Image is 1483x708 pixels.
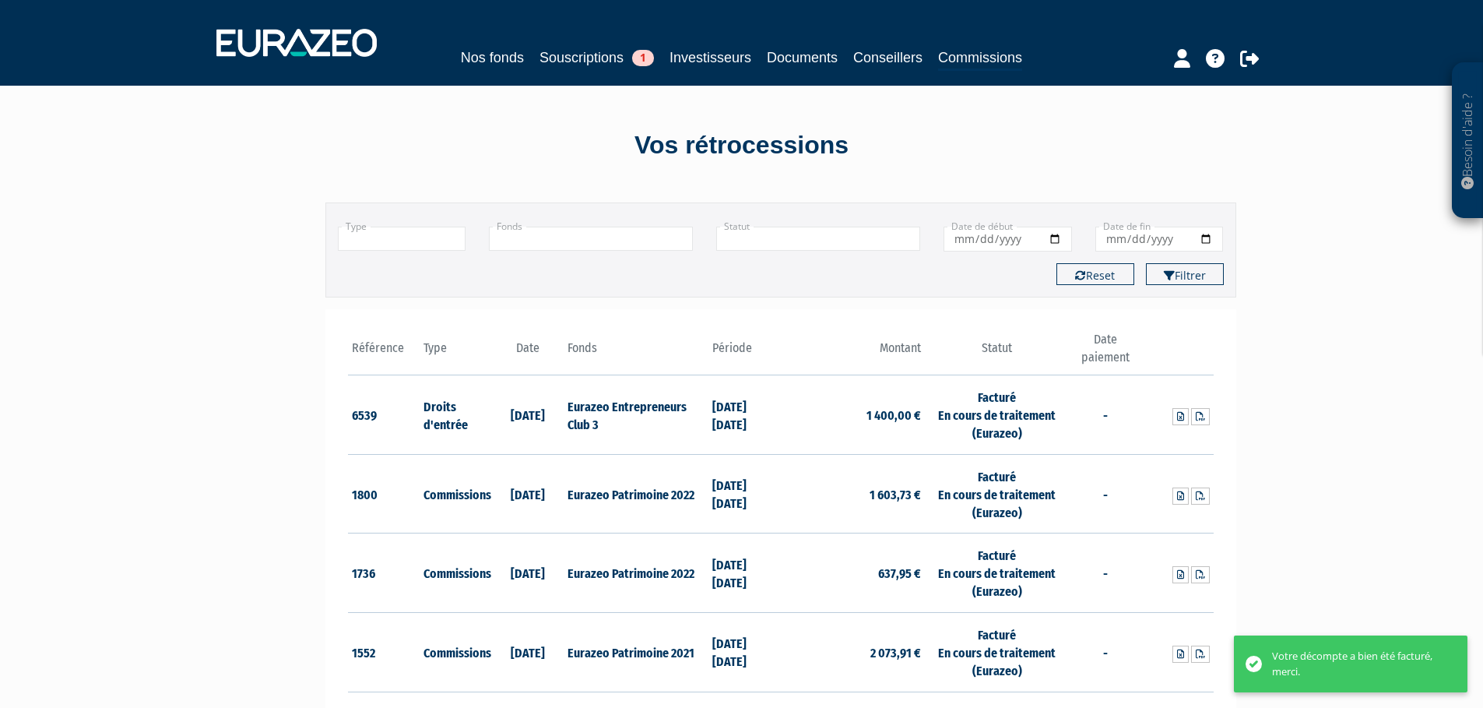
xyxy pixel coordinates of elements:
[348,375,420,455] td: 6539
[539,47,654,69] a: Souscriptions1
[925,331,1069,375] th: Statut
[632,50,654,66] span: 1
[420,612,492,692] td: Commissions
[708,454,781,534] td: [DATE] [DATE]
[348,534,420,613] td: 1736
[348,331,420,375] th: Référence
[708,331,781,375] th: Période
[708,375,781,455] td: [DATE] [DATE]
[925,454,1069,534] td: Facturé En cours de traitement (Eurazeo)
[420,534,492,613] td: Commissions
[461,47,524,69] a: Nos fonds
[853,47,922,69] a: Conseillers
[781,375,925,455] td: 1 400,00 €
[1056,263,1134,285] button: Reset
[1069,612,1141,692] td: -
[1069,534,1141,613] td: -
[492,612,564,692] td: [DATE]
[1459,71,1477,211] p: Besoin d'aide ?
[492,534,564,613] td: [DATE]
[216,29,377,57] img: 1732889491-logotype_eurazeo_blanc_rvb.png
[564,534,708,613] td: Eurazeo Patrimoine 2022
[925,612,1069,692] td: Facturé En cours de traitement (Eurazeo)
[564,612,708,692] td: Eurazeo Patrimoine 2021
[1069,375,1141,455] td: -
[348,612,420,692] td: 1552
[420,375,492,455] td: Droits d'entrée
[298,128,1186,164] div: Vos rétrocessions
[708,612,781,692] td: [DATE] [DATE]
[1146,263,1224,285] button: Filtrer
[1069,331,1141,375] th: Date paiement
[492,375,564,455] td: [DATE]
[492,454,564,534] td: [DATE]
[781,534,925,613] td: 637,95 €
[420,454,492,534] td: Commissions
[781,454,925,534] td: 1 603,73 €
[925,375,1069,455] td: Facturé En cours de traitement (Eurazeo)
[781,331,925,375] th: Montant
[348,454,420,534] td: 1800
[938,47,1022,71] a: Commissions
[1272,649,1444,679] div: Votre décompte a bien été facturé, merci.
[564,454,708,534] td: Eurazeo Patrimoine 2022
[564,375,708,455] td: Eurazeo Entrepreneurs Club 3
[767,47,838,69] a: Documents
[564,331,708,375] th: Fonds
[781,612,925,692] td: 2 073,91 €
[420,331,492,375] th: Type
[669,47,751,69] a: Investisseurs
[492,331,564,375] th: Date
[1069,454,1141,534] td: -
[708,534,781,613] td: [DATE] [DATE]
[925,534,1069,613] td: Facturé En cours de traitement (Eurazeo)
